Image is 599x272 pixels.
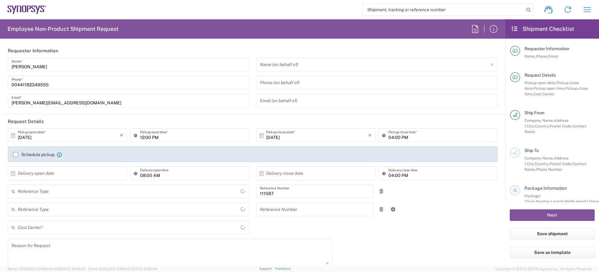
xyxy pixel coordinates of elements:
a: Remove Reference [377,205,386,214]
i: × [368,130,372,140]
span: City, [527,161,535,166]
a: Support [259,267,275,270]
input: Shipment, tracking or reference number [363,4,524,16]
span: Name, [524,54,536,59]
span: Ship From [524,110,544,115]
button: Save as template [510,247,595,258]
span: Postal Code, [550,124,572,128]
span: Email [548,54,558,59]
h2: Employee Non-Product Shipment Request [7,25,119,33]
button: Save shipment [510,228,595,240]
span: [DATE] 10:52:44 [132,267,157,271]
a: Feedback [275,267,291,270]
span: Postal Code, [550,161,572,166]
span: Phone Number [536,167,562,172]
a: Add Reference [389,205,397,214]
span: [DATE] 10:43:43 [60,267,85,271]
span: Copyright © [DATE]-[DATE] Agistix Inc., All Rights Reserved [495,266,592,272]
span: Type, [527,199,536,204]
span: Request Details [524,73,556,78]
span: Company Name, [524,118,554,123]
span: Pickup open time, [533,86,565,91]
span: Requester Information [524,46,569,51]
span: Country, [535,124,550,128]
span: Client: 2025.20.0-035ba07 [88,267,157,271]
label: Schedule pickup [13,152,55,157]
span: Height, [576,199,589,204]
span: Phone, [536,54,548,59]
span: Company Name, [524,156,554,160]
span: Server: 2025.20.0-970904bc0f3 [7,267,85,271]
h2: Shipment Checklist [511,25,574,33]
h2: Requester Information [8,48,58,54]
h2: Request Details [8,118,44,125]
span: Package Information [524,186,567,191]
i: × [120,130,123,140]
a: Remove Reference [377,187,386,196]
span: Pickup open date, [524,80,556,85]
span: Number, [536,199,551,204]
span: Cost Center [533,92,555,96]
span: Ship To [524,148,539,153]
button: Next [510,209,595,221]
span: Package 1: [524,193,540,204]
span: Width, [564,199,576,204]
span: Length, [551,199,564,204]
span: Country, [535,161,550,166]
span: City, [527,124,535,128]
